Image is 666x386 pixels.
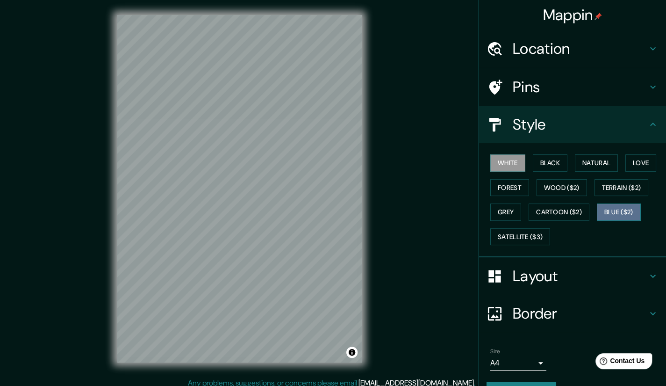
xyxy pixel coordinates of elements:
h4: Border [513,304,647,323]
button: Cartoon ($2) [529,204,589,221]
button: Forest [490,179,529,197]
h4: Layout [513,267,647,285]
h4: Location [513,39,647,58]
h4: Pins [513,78,647,96]
button: Terrain ($2) [594,179,649,197]
img: pin-icon.png [594,13,602,20]
div: A4 [490,356,546,371]
button: Satellite ($3) [490,228,550,246]
button: Natural [575,154,618,172]
h4: Style [513,115,647,134]
button: Love [625,154,656,172]
button: Black [533,154,568,172]
label: Size [490,348,500,356]
canvas: Map [117,15,362,363]
div: Border [479,295,666,332]
button: Grey [490,204,521,221]
iframe: Help widget launcher [583,350,656,376]
div: Location [479,30,666,67]
button: Blue ($2) [597,204,641,221]
div: Pins [479,68,666,106]
h4: Mappin [543,6,602,24]
button: Toggle attribution [346,347,358,358]
div: Style [479,106,666,143]
button: White [490,154,525,172]
div: Layout [479,257,666,295]
button: Wood ($2) [537,179,587,197]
